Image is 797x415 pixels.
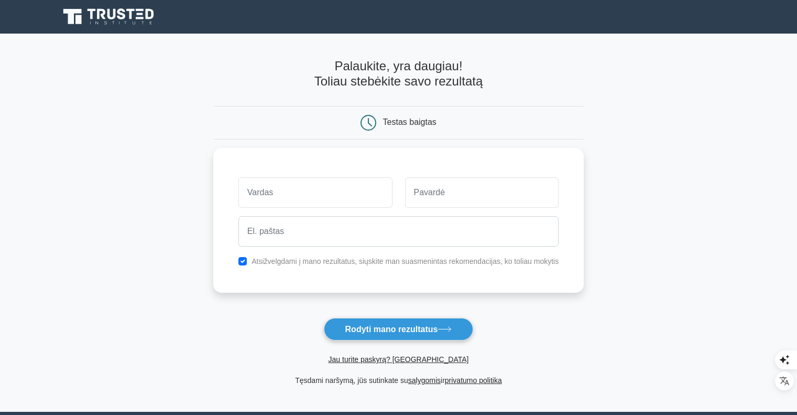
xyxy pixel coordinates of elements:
input: El. paštas [238,216,559,247]
font: Toliau stebėkite savo rezultatą [314,74,483,88]
font: Tęsdami naršymą, jūs sutinkate su [295,376,408,385]
a: privatumo politika [445,376,502,385]
font: ir [441,376,445,385]
font: Testas baigtas [383,118,436,126]
font: Rodyti mano rezultatus [345,325,438,334]
input: Pavardė [405,177,559,208]
input: Vardas [238,177,392,208]
font: Palaukite, yra daugiau! [334,59,462,73]
a: sąlygomis [408,376,441,385]
button: Rodyti mano rezultatus [324,318,474,340]
a: Jau turite paskyrą? [GEOGRAPHIC_DATA] [329,355,469,364]
font: Atsižvelgdami į mano rezultatus, siųskite man suasmenintas rekomendacijas, ko toliau mokytis [252,257,559,265]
